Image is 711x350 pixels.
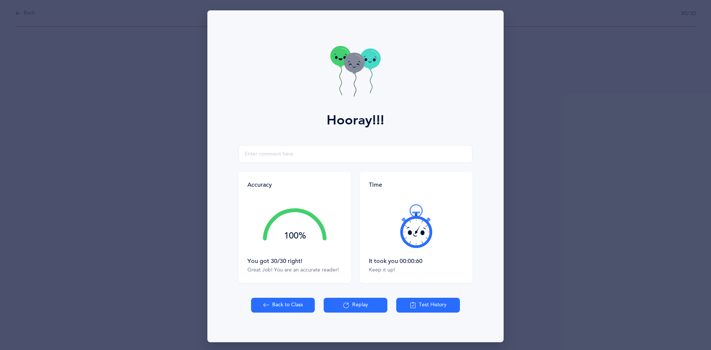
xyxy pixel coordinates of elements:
[238,145,473,163] input: Enter comment here
[369,257,464,265] div: It took you 00:00:60
[396,298,460,313] button: Test History
[369,267,464,274] div: Keep it up!
[369,181,464,189] div: Time
[263,231,327,240] div: 100%
[324,298,387,313] button: Replay
[327,110,384,130] div: Hooray!!!
[247,257,342,265] div: You got 30/30 right!
[251,298,315,313] button: Back to Class
[247,181,272,189] div: Accuracy
[247,267,342,274] div: Great Job! You are an accurate reader!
